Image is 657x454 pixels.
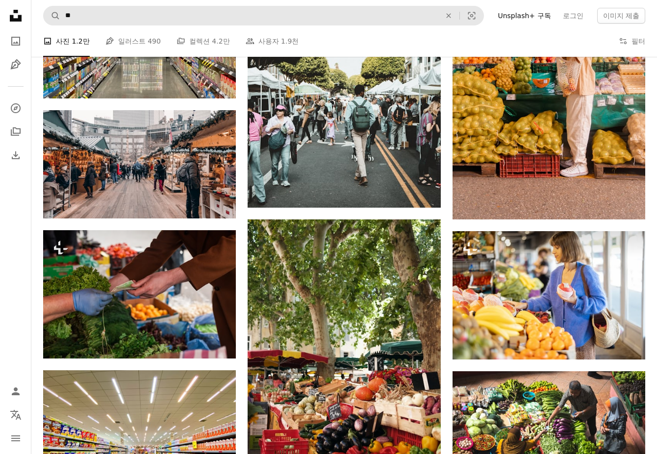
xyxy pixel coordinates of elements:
[177,25,230,57] a: 컬렉션 4.2만
[438,6,459,25] button: 삭제
[453,291,645,300] a: 현지 시장의 카운터에서 망고를 가져가는 여성, 재사용 가능한 메쉬 가방으로 과일을 쇼핑하는 동안. 지속 가능성과 유기농 식품 개념
[6,6,25,27] a: 홈 — Unsplash
[597,8,645,24] button: 이미지 제출
[105,25,161,57] a: 일러스트 490
[6,98,25,118] a: 탐색
[6,429,25,448] button: 메뉴
[453,71,645,79] a: 과일 가판대 앞에 서 있는 남자
[6,31,25,51] a: 사진
[44,6,60,25] button: Unsplash 검색
[6,382,25,401] a: 로그인 / 가입
[6,122,25,142] a: 컬렉션
[43,6,484,25] form: 사이트 전체에서 이미지 찾기
[246,25,299,57] a: 사용자 1.9천
[248,83,440,92] a: 낮에 산책로를 걷는 사람들
[281,36,299,47] span: 1.9천
[6,145,25,165] a: 다운로드 내역
[6,405,25,425] button: 언어
[619,25,645,57] button: 필터
[453,231,645,359] img: 현지 시장의 카운터에서 망고를 가져가는 여성, 재사용 가능한 메쉬 가방으로 과일을 쇼핑하는 동안. 지속 가능성과 유기농 식품 개념
[43,290,236,299] a: 갈색 코트와 파란 장갑을 낀 사람이 다른 사람에게 당근을 건네고 있다
[248,359,440,368] a: 낮에는 거리에 과일 가판대
[212,36,229,47] span: 4.2만
[43,110,236,218] img: 회색 버블 재킷을 입은 남자
[460,6,483,25] button: 시각적 검색
[43,230,236,358] img: 갈색 코트와 파란 장갑을 낀 사람이 다른 사람에게 당근을 건네고 있다
[6,55,25,74] a: 일러스트
[453,431,645,440] a: 야채 근처에 서 있는 사람
[43,438,236,447] a: 선반에 있는 상품
[557,8,589,24] a: 로그인
[148,36,161,47] span: 490
[492,8,556,24] a: Unsplash+ 구독
[43,160,236,168] a: 회색 버블 재킷을 입은 남자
